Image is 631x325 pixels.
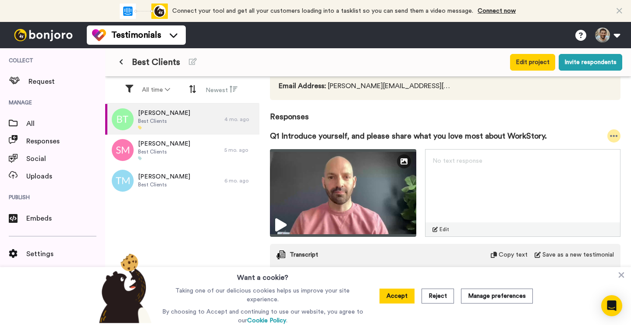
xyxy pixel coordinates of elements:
span: Q1 Introduce yourself, and please share what you love most about WorkStory. [270,130,547,142]
span: 00:01 [277,266,294,276]
span: [PERSON_NAME] [138,139,190,148]
span: [PERSON_NAME][EMAIL_ADDRESS][DOMAIN_NAME] [279,81,454,91]
span: Responses [270,100,620,123]
span: Settings [26,249,105,259]
button: All time [137,82,175,98]
div: animation [120,4,168,19]
p: Taking one of our delicious cookies helps us improve your site experience. [160,286,365,304]
a: Connect now [478,8,516,14]
span: Embeds [26,213,105,224]
span: Best Clients [138,118,190,125]
span: [PERSON_NAME] [138,109,190,118]
a: [PERSON_NAME]Best Clients5 mo. ago [105,135,259,165]
a: Cookie Policy [247,318,286,324]
span: Copy text [499,250,528,259]
span: Best Clients [138,181,190,188]
button: Reject [422,289,454,304]
span: Uploads [26,171,105,182]
span: Social [26,154,105,164]
img: tm-color.svg [92,28,106,42]
div: 5 mo. ago [224,146,255,154]
img: tm.png [112,170,134,192]
span: [PERSON_NAME] [138,172,190,181]
img: transcript.svg [277,250,285,259]
span: Best Clients [132,56,180,68]
img: sm.png [112,139,134,161]
h3: Want a cookie? [237,267,288,283]
img: bj-logo-header-white.svg [11,29,76,41]
div: 4 mo. ago [224,116,255,123]
span: Connect your tool and get all your customers loading into a tasklist so you can send them a video... [172,8,473,14]
button: Manage preferences [461,289,533,304]
span: Best Clients [138,148,190,155]
img: 2e9f875d-7c3c-4aa3-b73f-b83863321e10-thumbnail_full-1746207354.jpg [270,149,416,237]
span: Responses [26,136,105,146]
span: All [26,118,105,129]
span: No text response [432,158,482,164]
img: bear-with-cookie.png [91,253,156,323]
img: bt.png [112,108,134,130]
a: [PERSON_NAME]Best Clients6 mo. ago [105,165,259,196]
span: Request [28,76,105,87]
span: Email Address : [279,82,326,89]
div: Open Intercom Messenger [601,295,622,316]
span: Testimonials [111,29,161,41]
button: Newest [200,82,243,98]
span: Transcript [290,250,318,259]
span: Save as a new testimonial [542,250,614,259]
button: Edit project [510,54,555,71]
span: Hi, I'm [PERSON_NAME], head of people at Interflow. [299,266,471,276]
button: Invite respondents [559,54,622,71]
span: Edit [440,226,449,233]
a: [PERSON_NAME]Best Clients4 mo. ago [105,104,259,135]
button: Accept [379,289,415,304]
div: 6 mo. ago [224,177,255,184]
p: By choosing to Accept and continuing to use our website, you agree to our . [160,307,365,325]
